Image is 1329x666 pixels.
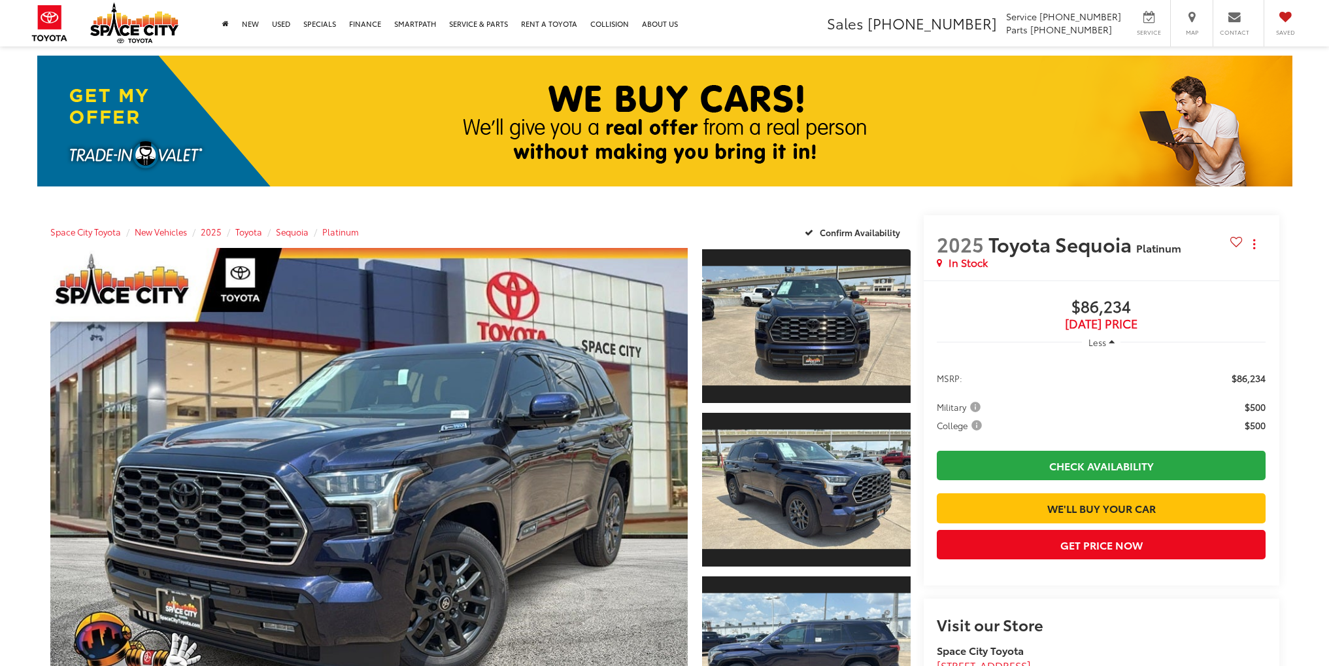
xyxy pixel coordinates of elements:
[700,266,913,386] img: 2025 Toyota Sequoia Platinum
[937,530,1266,559] button: Get Price Now
[1232,372,1266,385] span: $86,234
[1039,10,1121,23] span: [PHONE_NUMBER]
[700,430,913,550] img: 2025 Toyota Sequoia Platinum
[1253,239,1255,249] span: dropdown dots
[1030,23,1112,36] span: [PHONE_NUMBER]
[937,298,1266,317] span: $86,234
[702,248,910,404] a: Expand Photo 1
[949,255,988,270] span: In Stock
[1220,28,1249,37] span: Contact
[937,400,985,413] button: Military
[988,230,1136,258] span: Toyota Sequoia
[867,12,997,33] span: [PHONE_NUMBER]
[90,3,178,43] img: Space City Toyota
[1006,10,1037,23] span: Service
[798,220,911,243] button: Confirm Availability
[937,400,983,413] span: Military
[937,451,1266,480] a: Check Availability
[50,226,121,237] a: Space City Toyota
[937,419,986,432] button: College
[1088,336,1106,348] span: Less
[322,226,359,237] a: Platinum
[1177,28,1206,37] span: Map
[1245,400,1266,413] span: $500
[937,230,984,258] span: 2025
[702,412,910,568] a: Expand Photo 2
[820,226,900,238] span: Confirm Availability
[937,372,962,385] span: MSRP:
[937,493,1266,523] a: We'll Buy Your Car
[937,419,984,432] span: College
[1136,240,1181,255] span: Platinum
[1082,330,1121,354] button: Less
[1271,28,1300,37] span: Saved
[135,226,187,237] a: New Vehicles
[937,616,1266,633] h2: Visit our Store
[937,642,1024,657] strong: Space City Toyota
[937,317,1266,330] span: [DATE] Price
[201,226,222,237] a: 2025
[276,226,309,237] a: Sequoia
[235,226,262,237] a: Toyota
[1243,232,1266,255] button: Actions
[1134,28,1164,37] span: Service
[1006,23,1028,36] span: Parts
[827,12,864,33] span: Sales
[37,56,1292,186] img: What's Your Car Worth? | Space City Toyota in Humble TX
[1245,419,1266,432] span: $500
